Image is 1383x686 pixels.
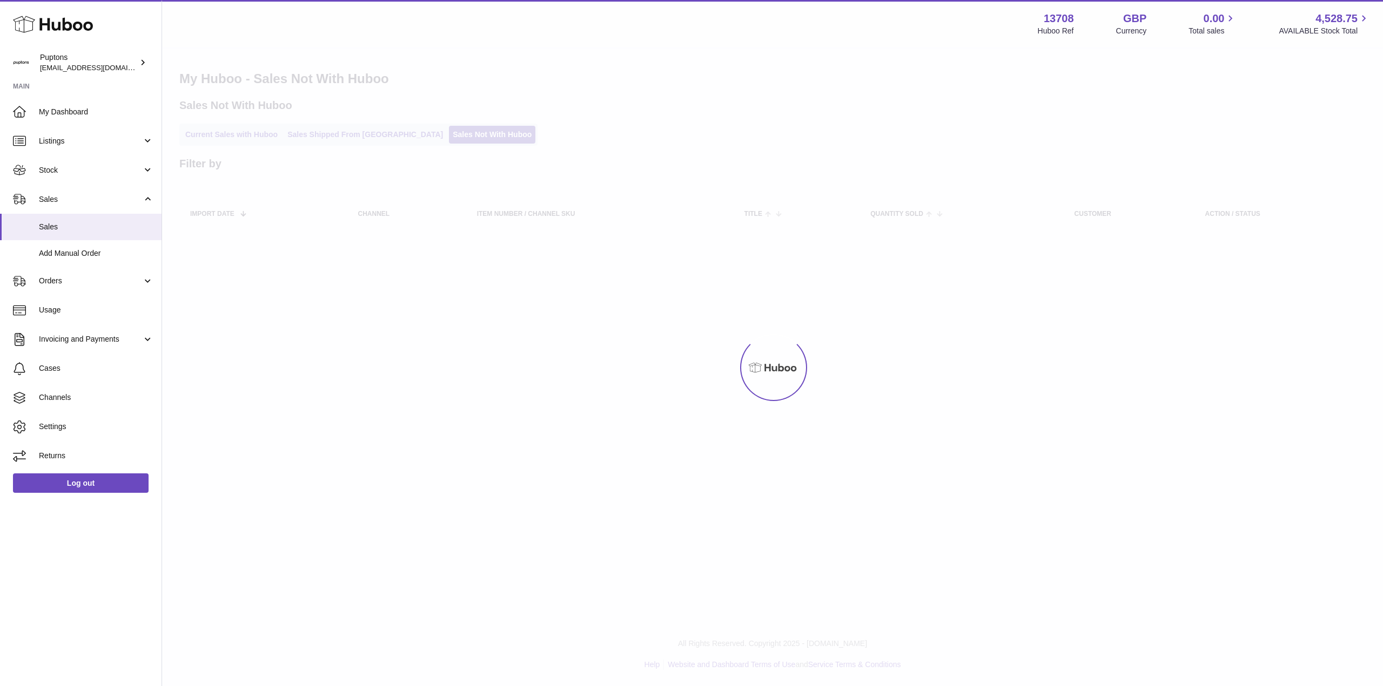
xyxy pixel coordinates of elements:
[1189,26,1237,36] span: Total sales
[39,165,142,175] span: Stock
[39,222,153,232] span: Sales
[1204,11,1225,26] span: 0.00
[39,305,153,315] span: Usage
[13,473,149,493] a: Log out
[40,63,159,72] span: [EMAIL_ADDRESS][DOMAIN_NAME]
[39,451,153,461] span: Returns
[39,194,142,205] span: Sales
[1116,26,1147,36] div: Currency
[39,107,153,117] span: My Dashboard
[40,52,137,73] div: Puptons
[39,422,153,432] span: Settings
[1315,11,1358,26] span: 4,528.75
[39,136,142,146] span: Listings
[39,363,153,373] span: Cases
[39,276,142,286] span: Orders
[39,334,142,344] span: Invoicing and Payments
[1044,11,1074,26] strong: 13708
[39,392,153,403] span: Channels
[1189,11,1237,36] a: 0.00 Total sales
[1279,11,1370,36] a: 4,528.75 AVAILABLE Stock Total
[1279,26,1370,36] span: AVAILABLE Stock Total
[1038,26,1074,36] div: Huboo Ref
[1123,11,1146,26] strong: GBP
[39,248,153,259] span: Add Manual Order
[13,55,29,71] img: hello@puptons.com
